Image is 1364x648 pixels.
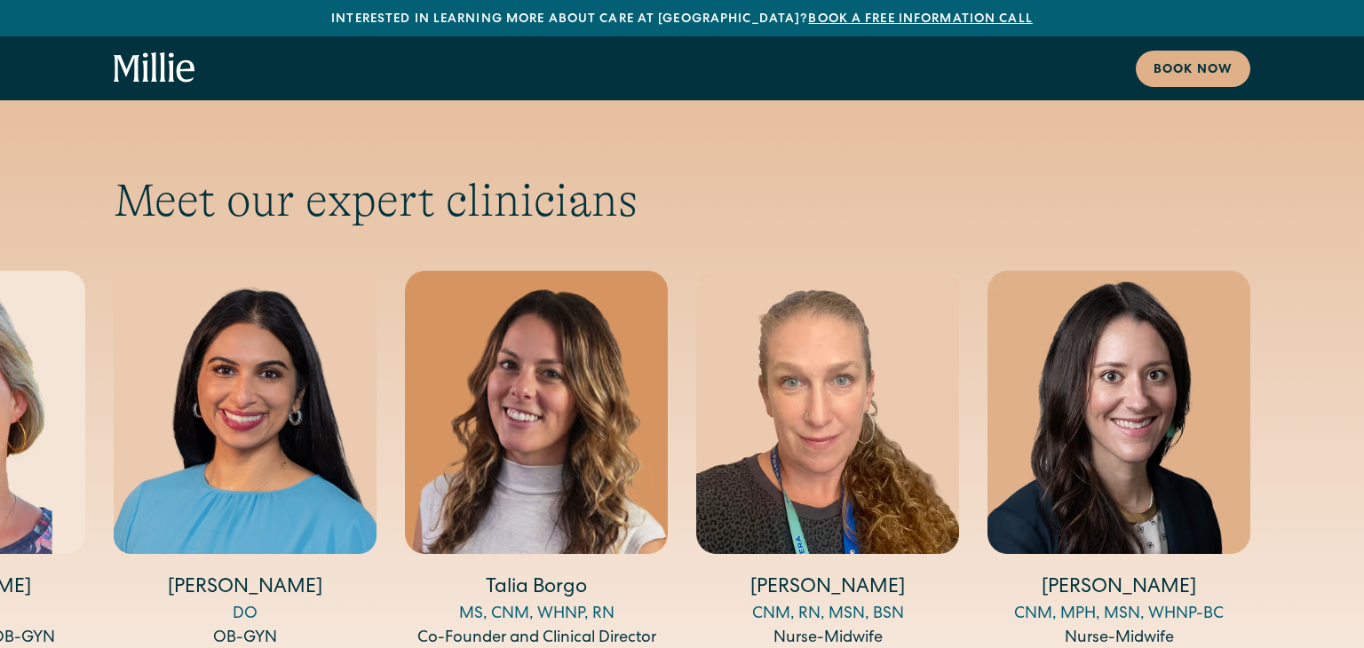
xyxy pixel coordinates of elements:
[405,603,668,627] div: MS, CNM, WHNP, RN
[696,603,959,627] div: CNM, RN, MSN, BSN
[987,603,1250,627] div: CNM, MPH, MSN, WHNP-BC
[114,173,1250,228] h2: Meet our expert clinicians
[1154,61,1233,80] div: Book now
[987,575,1250,603] h4: [PERSON_NAME]
[1136,51,1250,87] a: Book now
[808,13,1032,26] a: Book a free information call
[696,575,959,603] h4: [PERSON_NAME]
[405,575,668,603] h4: Talia Borgo
[114,52,195,84] a: home
[114,603,377,627] div: DO
[114,575,377,603] h4: [PERSON_NAME]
